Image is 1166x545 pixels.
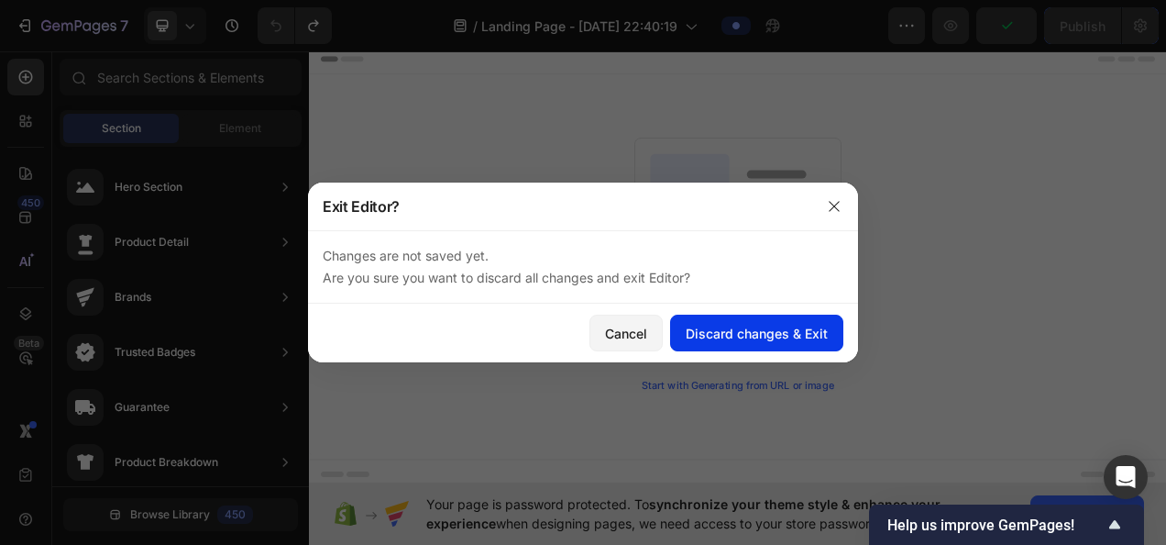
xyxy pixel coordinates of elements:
[323,195,400,217] p: Exit Editor?
[1104,455,1148,499] div: Open Intercom Messenger
[323,245,843,289] p: Changes are not saved yet. Are you sure you want to discard all changes and exit Editor?
[427,429,674,444] div: Start with Generating from URL or image
[417,327,543,363] button: Add sections
[887,517,1104,534] span: Help us improve GemPages!
[686,324,828,343] div: Discard changes & Exit
[670,315,843,351] button: Discard changes & Exit
[554,327,683,363] button: Add elements
[589,315,663,351] button: Cancel
[439,290,661,312] div: Start with Sections from sidebar
[605,324,647,343] div: Cancel
[887,514,1126,536] button: Show survey - Help us improve GemPages!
